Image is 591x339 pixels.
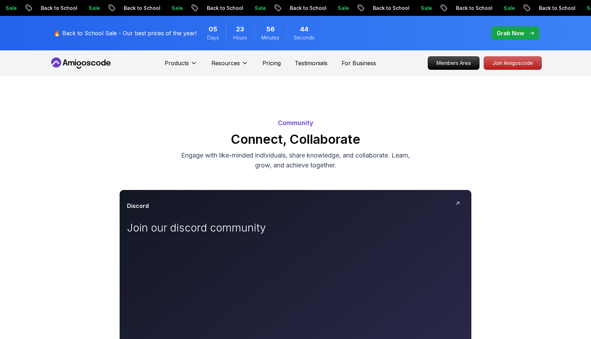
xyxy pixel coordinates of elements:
p: Back to School [533,5,581,12]
a: Testimonials [295,59,328,67]
p: Back to School [284,5,332,12]
a: Pricing [262,59,281,67]
span: Hours [233,34,247,41]
p: Back to School [118,5,166,12]
p: Products [165,59,189,67]
span: 56 Minutes [266,24,275,34]
p: Back to School [367,5,415,12]
p: Join Amigoscode [484,57,541,69]
span: Days [207,34,219,41]
p: Sale [249,5,271,12]
span: Seconds [294,34,314,41]
p: Sale [332,5,354,12]
h3: Discord [127,202,149,210]
p: Sale [83,5,105,12]
p: Back to School [201,5,249,12]
p: Back to School [35,5,83,12]
a: Join Amigoscode [484,56,542,70]
p: Members Area [428,57,479,69]
p: Sale [415,5,437,12]
button: Resources [211,59,248,73]
span: 23 Hours [236,24,244,34]
p: Sale [498,5,520,12]
p: Engage with like-minded individuals, share knowledge, and collaborate. Learn, grow, and achieve t... [177,150,414,170]
p: Back to School [450,5,498,12]
p: Grab Now [497,29,524,37]
span: 44 Seconds [300,24,309,34]
a: Members Area [428,56,479,70]
a: For Business [342,59,376,67]
p: Join our discord community [127,221,285,234]
p: Community [49,118,542,128]
span: 5 Days [209,24,217,34]
p: 🔥 Back to School Sale - Our best prices of the year! [53,29,197,37]
p: Sale [166,5,188,12]
span: Minutes [261,34,279,41]
p: Resources [211,59,240,67]
button: Products [165,59,197,73]
h2: Connect, Collaborate [49,132,542,146]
